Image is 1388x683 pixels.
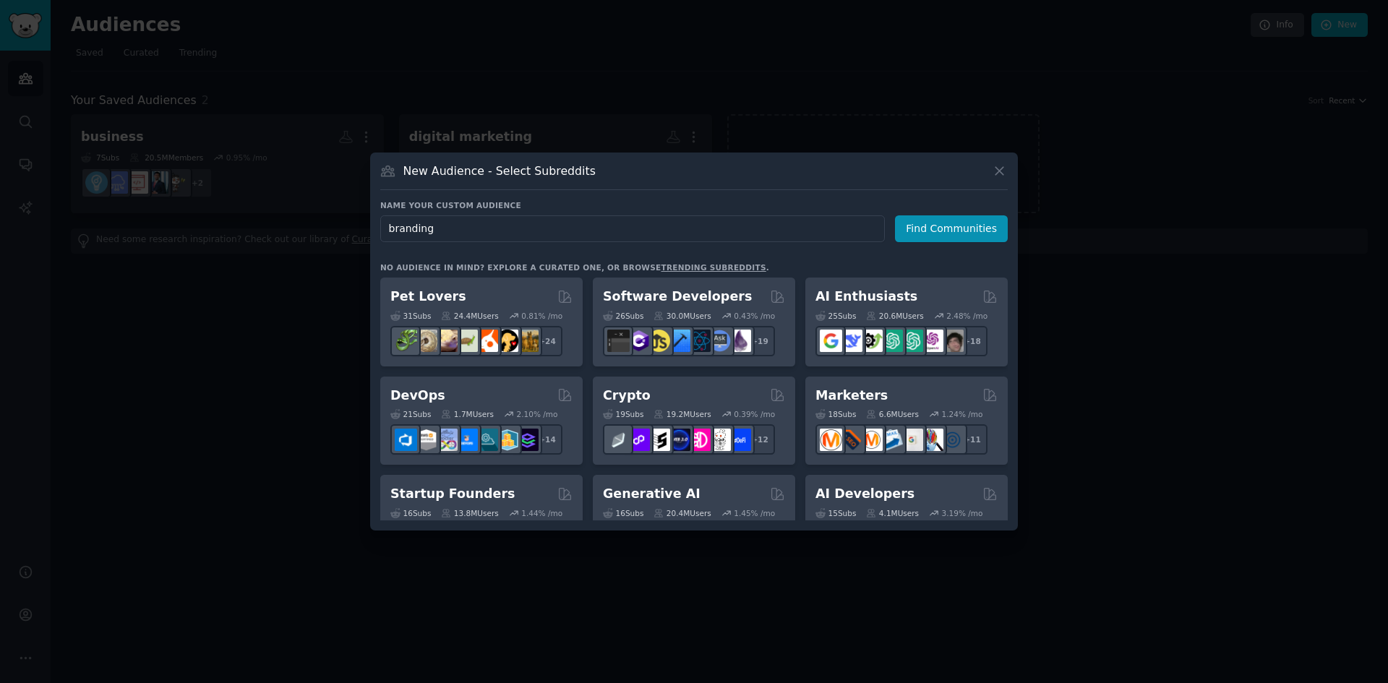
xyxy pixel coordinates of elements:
div: 30.0M Users [654,311,711,321]
div: + 19 [745,326,775,356]
h2: Crypto [603,387,651,405]
img: learnjavascript [648,330,670,352]
img: ethfinance [607,429,630,451]
h2: DevOps [390,387,445,405]
img: OnlineMarketing [941,429,964,451]
div: 21 Sub s [390,409,431,419]
h2: AI Enthusiasts [815,288,917,306]
img: PetAdvice [496,330,518,352]
div: 16 Sub s [390,508,431,518]
h3: New Audience - Select Subreddits [403,163,596,179]
img: csharp [627,330,650,352]
div: + 24 [532,326,562,356]
div: 16 Sub s [603,508,643,518]
div: + 12 [745,424,775,455]
div: 19.2M Users [654,409,711,419]
img: AItoolsCatalog [860,330,883,352]
img: dogbreed [516,330,539,352]
div: 20.6M Users [866,311,923,321]
button: Find Communities [895,215,1008,242]
div: 18 Sub s [815,409,856,419]
img: defi_ [729,429,751,451]
div: 3.19 % /mo [942,508,983,518]
img: CryptoNews [708,429,731,451]
div: + 18 [957,326,988,356]
h2: Startup Founders [390,485,515,503]
img: leopardgeckos [435,330,458,352]
div: + 11 [957,424,988,455]
div: 0.81 % /mo [521,311,562,321]
img: defiblockchain [688,429,711,451]
div: 1.45 % /mo [734,508,775,518]
div: 25 Sub s [815,311,856,321]
img: software [607,330,630,352]
a: trending subreddits [661,263,766,272]
h2: AI Developers [815,485,914,503]
img: cockatiel [476,330,498,352]
div: 20.4M Users [654,508,711,518]
h3: Name your custom audience [380,200,1008,210]
input: Pick a short name, like "Digital Marketers" or "Movie-Goers" [380,215,885,242]
div: 4.1M Users [866,508,919,518]
div: 13.8M Users [441,508,498,518]
h2: Marketers [815,387,888,405]
img: Emailmarketing [881,429,903,451]
div: 0.43 % /mo [734,311,775,321]
img: PlatformEngineers [516,429,539,451]
h2: Generative AI [603,485,701,503]
img: DeepSeek [840,330,862,352]
img: 0xPolygon [627,429,650,451]
img: MarketingResearch [921,429,943,451]
div: 2.48 % /mo [946,311,988,321]
img: ArtificalIntelligence [941,330,964,352]
h2: Pet Lovers [390,288,466,306]
img: ethstaker [648,429,670,451]
div: 31 Sub s [390,311,431,321]
div: 6.6M Users [866,409,919,419]
img: reactnative [688,330,711,352]
img: AskComputerScience [708,330,731,352]
img: Docker_DevOps [435,429,458,451]
img: content_marketing [820,429,842,451]
div: + 14 [532,424,562,455]
img: chatgpt_prompts_ [901,330,923,352]
img: iOSProgramming [668,330,690,352]
img: turtle [455,330,478,352]
img: elixir [729,330,751,352]
div: No audience in mind? Explore a curated one, or browse . [380,262,769,272]
div: 15 Sub s [815,508,856,518]
div: 0.39 % /mo [734,409,775,419]
img: platformengineering [476,429,498,451]
div: 26 Sub s [603,311,643,321]
img: DevOpsLinks [455,429,478,451]
img: aws_cdk [496,429,518,451]
img: chatgpt_promptDesign [881,330,903,352]
img: bigseo [840,429,862,451]
img: AskMarketing [860,429,883,451]
div: 19 Sub s [603,409,643,419]
div: 1.44 % /mo [521,508,562,518]
div: 1.7M Users [441,409,494,419]
img: ballpython [415,330,437,352]
img: azuredevops [395,429,417,451]
img: GoogleGeminiAI [820,330,842,352]
img: OpenAIDev [921,330,943,352]
div: 1.24 % /mo [942,409,983,419]
img: herpetology [395,330,417,352]
img: web3 [668,429,690,451]
div: 24.4M Users [441,311,498,321]
img: googleads [901,429,923,451]
div: 2.10 % /mo [517,409,558,419]
h2: Software Developers [603,288,752,306]
img: AWS_Certified_Experts [415,429,437,451]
